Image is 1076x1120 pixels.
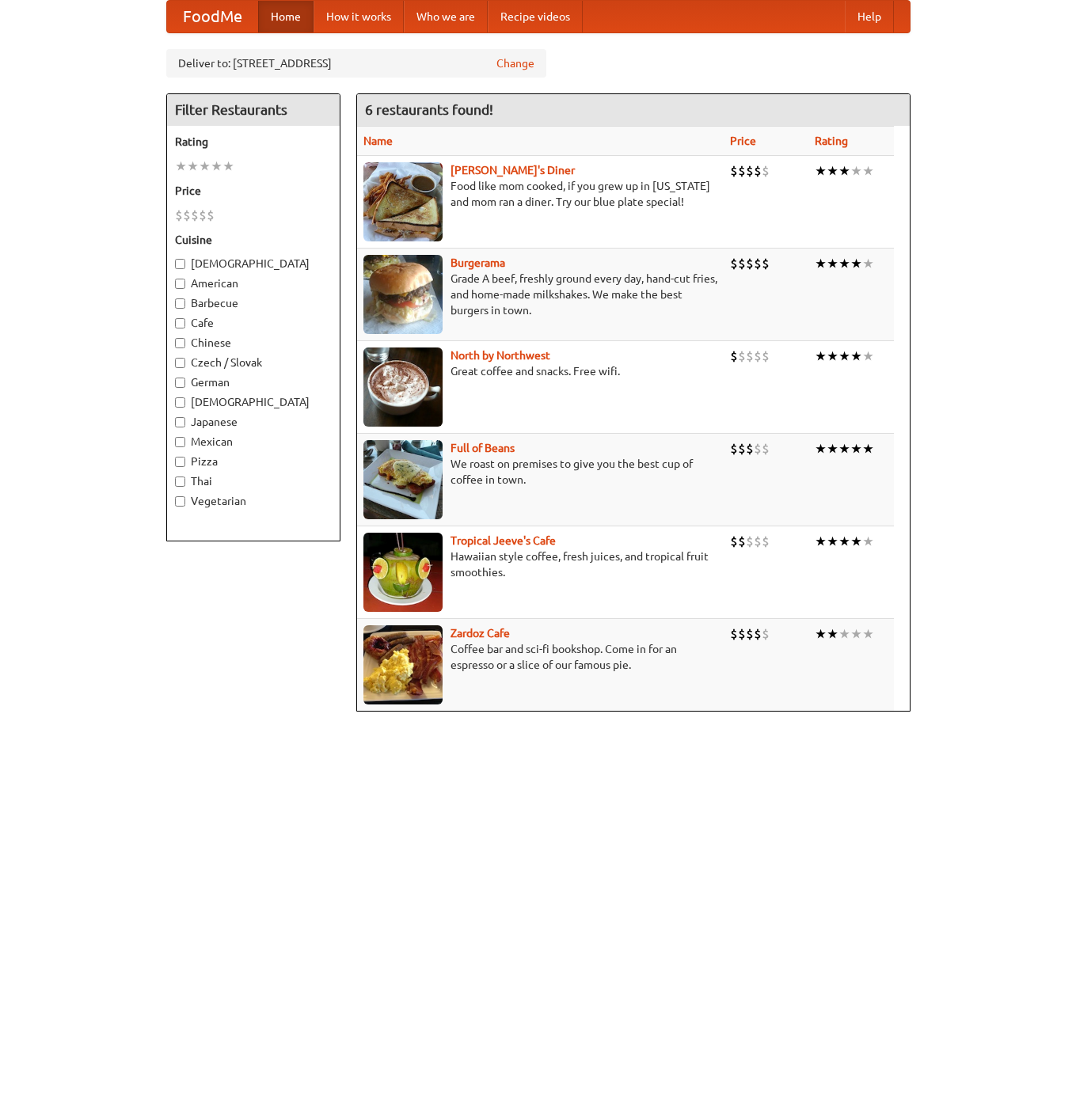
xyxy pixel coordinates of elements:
[451,256,505,269] a: Burgerama
[754,440,762,457] li: $
[827,347,838,365] li: ★
[451,442,515,454] b: Full of Beans
[175,318,185,328] input: Cafe
[754,625,762,643] li: $
[211,158,222,175] li: ★
[175,256,332,271] label: [DEMOGRAPHIC_DATA]
[363,271,717,318] p: Grade A beef, freshly ground every day, hand-cut fries, and home-made milkshakes. We make the bes...
[838,625,850,643] li: ★
[183,207,191,224] li: $
[738,625,746,643] li: $
[746,440,754,457] li: $
[738,533,746,550] li: $
[827,255,838,272] li: ★
[175,335,332,351] label: Chinese
[451,534,556,547] a: Tropical Jeeve's Cafe
[199,158,211,175] li: ★
[363,625,443,704] img: zardoz.jpg
[838,440,850,457] li: ★
[850,255,862,272] li: ★
[738,255,746,272] li: $
[175,457,185,467] input: Pizza
[746,162,754,180] li: $
[762,533,770,550] li: $
[815,533,827,550] li: ★
[762,625,770,643] li: $
[488,1,583,32] a: Recipe videos
[363,456,717,488] p: We roast on premises to give you the best cup of coffee in town.
[815,135,848,147] a: Rating
[746,255,754,272] li: $
[754,255,762,272] li: $
[363,363,717,379] p: Great coffee and snacks. Free wifi.
[762,440,770,457] li: $
[166,49,546,78] div: Deliver to: [STREET_ADDRESS]
[862,440,874,457] li: ★
[730,255,738,272] li: $
[175,338,185,348] input: Chinese
[175,358,185,368] input: Czech / Slovak
[738,347,746,365] li: $
[363,533,443,612] img: jeeves.jpg
[850,440,862,457] li: ★
[754,533,762,550] li: $
[175,207,183,224] li: $
[730,162,738,180] li: $
[363,440,443,519] img: beans.jpg
[175,275,332,291] label: American
[738,440,746,457] li: $
[363,162,443,241] img: sallys.jpg
[730,625,738,643] li: $
[175,295,332,311] label: Barbecue
[451,349,550,362] a: North by Northwest
[175,454,332,469] label: Pizza
[199,207,207,224] li: $
[762,255,770,272] li: $
[363,549,717,580] p: Hawaiian style coffee, fresh juices, and tropical fruit smoothies.
[175,232,332,248] h5: Cuisine
[363,178,717,210] p: Food like mom cooked, if you grew up in [US_STATE] and mom ran a diner. Try our blue plate special!
[187,158,199,175] li: ★
[827,533,838,550] li: ★
[730,440,738,457] li: $
[754,347,762,365] li: $
[862,533,874,550] li: ★
[815,255,827,272] li: ★
[738,162,746,180] li: $
[175,473,332,489] label: Thai
[862,255,874,272] li: ★
[175,134,332,150] h5: Rating
[167,1,258,32] a: FoodMe
[175,496,185,507] input: Vegetarian
[827,162,838,180] li: ★
[404,1,488,32] a: Who we are
[451,627,510,640] a: Zardoz Cafe
[730,533,738,550] li: $
[175,298,185,309] input: Barbecue
[850,347,862,365] li: ★
[175,259,185,269] input: [DEMOGRAPHIC_DATA]
[815,162,827,180] li: ★
[850,162,862,180] li: ★
[175,183,332,199] h5: Price
[730,347,738,365] li: $
[862,625,874,643] li: ★
[314,1,404,32] a: How it works
[207,207,215,224] li: $
[850,533,862,550] li: ★
[838,533,850,550] li: ★
[175,378,185,388] input: German
[175,374,332,390] label: German
[258,1,314,32] a: Home
[862,347,874,365] li: ★
[167,94,340,126] h4: Filter Restaurants
[175,476,185,487] input: Thai
[451,164,575,177] b: [PERSON_NAME]'s Diner
[815,347,827,365] li: ★
[838,255,850,272] li: ★
[762,162,770,180] li: $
